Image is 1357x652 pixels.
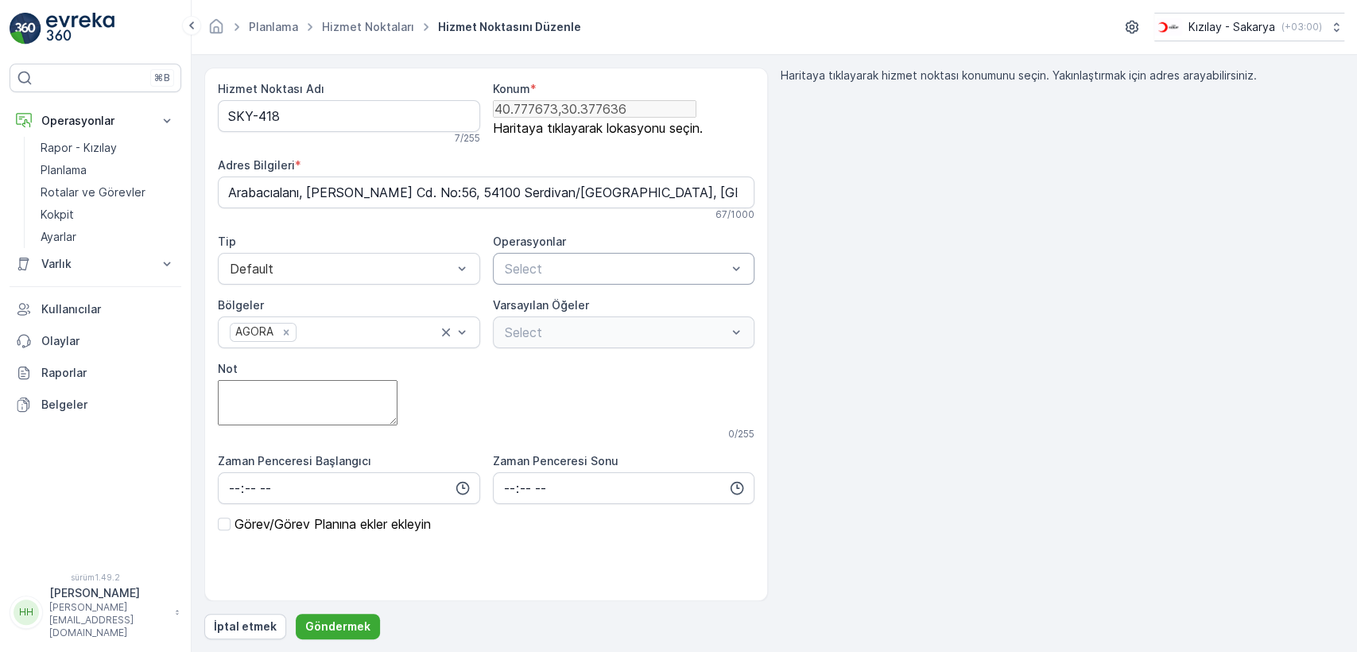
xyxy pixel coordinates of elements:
[218,235,236,248] font: Tip
[1285,21,1319,33] font: +03:00
[49,586,140,600] font: [PERSON_NAME]
[735,428,738,440] font: /
[1154,13,1344,41] button: Kızılay - Sakarya(+03:00)
[10,248,181,280] button: Varlık
[455,132,460,144] font: 7
[41,114,114,127] font: Operasyonlar
[34,204,181,226] a: Kokpit
[46,13,114,45] img: logo_light-DOdMpM7g.png
[463,132,480,144] font: 255
[41,185,145,199] font: Rotalar ve Görevler
[235,516,431,532] font: Görev/Görev Planına ekler ekleyin
[10,585,181,639] button: HH[PERSON_NAME][PERSON_NAME][EMAIL_ADDRESS][DOMAIN_NAME]
[19,606,33,618] font: HH
[1154,18,1182,36] img: k%C4%B1z%C4%B1lay_DTAvauz.png
[1281,21,1285,33] font: (
[34,137,181,159] a: Rapor - Kızılay
[1319,21,1322,33] font: )
[493,454,618,468] font: Zaman Penceresi Sonu
[41,230,76,243] font: Ayarlar
[249,20,298,33] a: Planlama
[218,362,238,375] font: Not
[438,20,581,33] font: Hizmet Noktasını Düzenle
[41,398,87,411] font: Belgeler
[10,105,181,137] button: Operasyonlar
[204,614,286,639] button: İptal etmek
[41,334,79,347] font: Olaylar
[10,357,181,389] a: Raporlar
[10,13,41,45] img: logo
[738,428,754,440] font: 255
[207,24,225,37] a: Ana sayfa
[493,82,530,95] font: Konum
[781,68,1257,82] font: Haritaya tıklayarak hizmet noktası konumunu seçin. Yakınlaştırmak için adres arayabilirsiniz.
[218,298,264,312] font: Bölgeler
[728,428,735,440] font: 0
[218,454,371,468] font: Zaman Penceresi Başlangıcı
[715,208,727,220] font: 67
[34,226,181,248] a: Ayarlar
[493,235,566,248] font: Operasyonlar
[71,572,95,582] font: sürüm
[95,572,120,582] font: 1.49.2
[727,208,731,220] font: /
[460,132,463,144] font: /
[296,614,380,639] button: Göndermek
[218,158,295,172] font: Adres Bilgileri
[218,82,324,95] font: Hizmet Noktası Adı
[10,293,181,325] a: Kullanıcılar
[305,619,370,633] font: Göndermek
[41,163,87,177] font: Planlama
[49,601,134,638] font: [PERSON_NAME][EMAIL_ADDRESS][DOMAIN_NAME]
[231,324,276,340] div: AGORA
[10,389,181,421] a: Belgeler
[41,366,87,379] font: Raporlar
[34,159,181,181] a: Planlama
[322,20,414,33] a: Hizmet Noktaları
[10,325,181,357] a: Olaylar
[214,619,277,633] font: İptal etmek
[41,141,117,154] font: Rapor - Kızılay
[41,302,101,316] font: Kullanıcılar
[505,259,727,278] p: Select
[1188,20,1275,33] font: Kızılay - Sakarya
[731,208,754,220] font: 1000
[277,325,295,340] div: Remove AGORA
[41,257,72,270] font: Varlık
[41,208,74,221] font: Kokpit
[493,298,589,312] font: Varsayılan Öğeler
[493,120,703,136] font: Haritaya tıklayarak lokasyonu seçin.
[34,181,181,204] a: Rotalar ve Görevler
[154,72,170,83] font: ⌘B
